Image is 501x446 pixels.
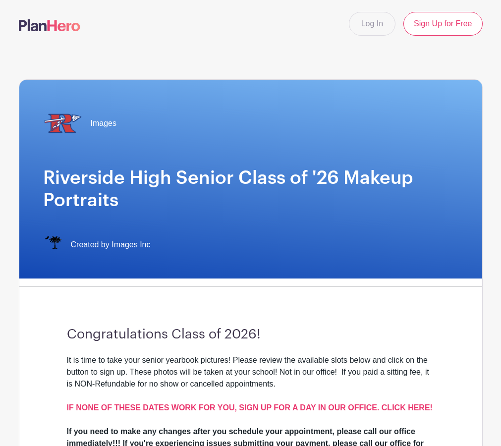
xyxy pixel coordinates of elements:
div: It is time to take your senior yearbook pictures! Please review the available slots below and cli... [67,354,435,426]
a: IF NONE OF THESE DATES WORK FOR YOU, SIGN UP FOR A DAY IN OUR OFFICE. CLICK HERE! [67,403,433,412]
h1: Riverside High Senior Class of '26 Makeup Portraits [43,167,458,211]
span: Images [91,117,116,129]
img: logo-507f7623f17ff9eddc593b1ce0a138ce2505c220e1c5a4e2b4648c50719b7d32.svg [19,19,80,31]
a: Log In [349,12,395,36]
span: Created by Images Inc [71,239,151,251]
a: Sign Up for Free [403,12,482,36]
img: IMAGES%20logo%20transparenT%20PNG%20s.png [43,235,63,255]
h3: Congratulations Class of 2026! [67,327,435,342]
img: riverside%20transp..png [43,104,83,143]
